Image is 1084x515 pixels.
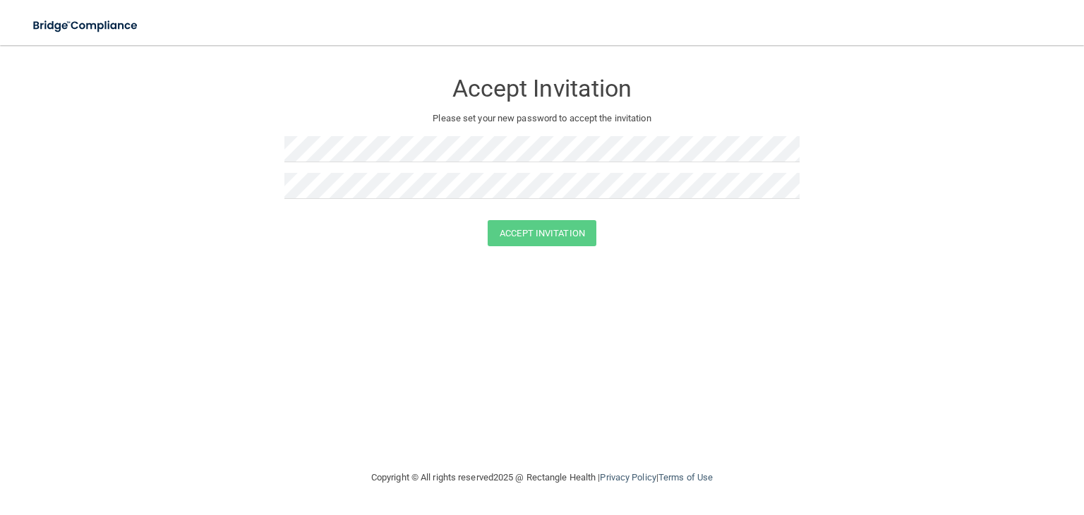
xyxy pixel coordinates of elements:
[488,220,596,246] button: Accept Invitation
[600,472,656,483] a: Privacy Policy
[21,11,151,40] img: bridge_compliance_login_screen.278c3ca4.svg
[295,110,789,127] p: Please set your new password to accept the invitation
[284,75,800,102] h3: Accept Invitation
[658,472,713,483] a: Terms of Use
[284,455,800,500] div: Copyright © All rights reserved 2025 @ Rectangle Health | |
